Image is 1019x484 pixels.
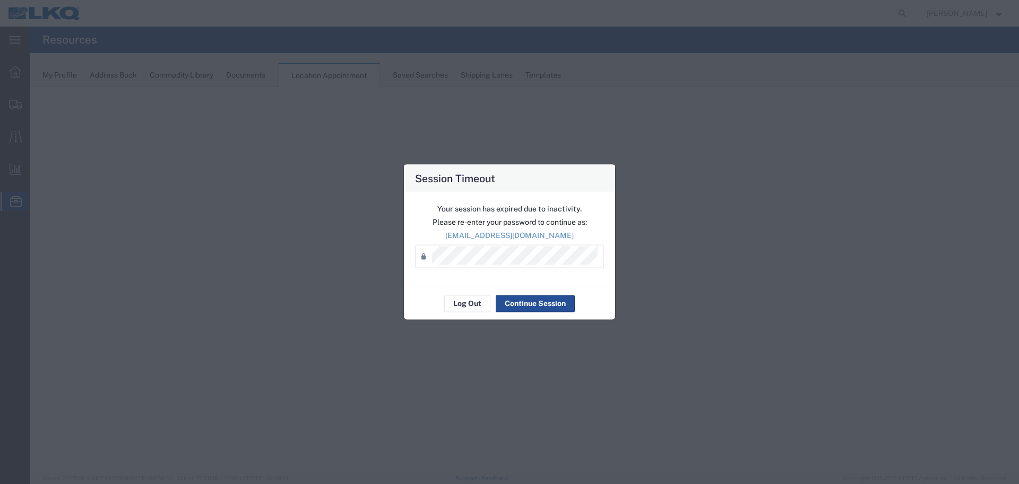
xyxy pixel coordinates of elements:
p: [EMAIL_ADDRESS][DOMAIN_NAME] [415,230,604,241]
p: Please re-enter your password to continue as: [415,216,604,227]
button: Continue Session [496,295,575,312]
p: Your session has expired due to inactivity. [415,203,604,214]
button: Log Out [444,295,490,312]
h4: Session Timeout [415,170,495,185]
